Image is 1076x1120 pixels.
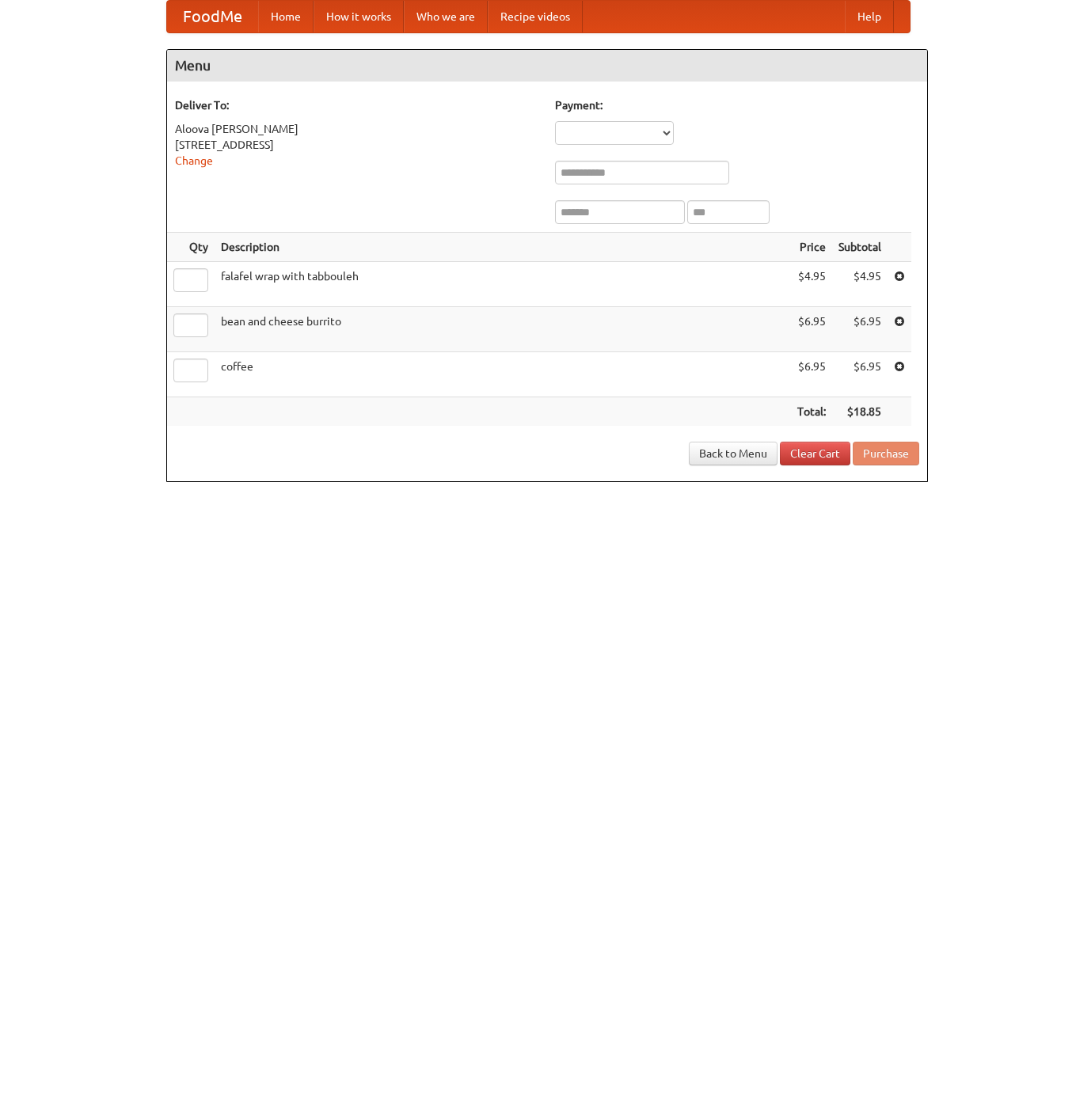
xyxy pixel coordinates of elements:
[175,97,539,113] h5: Deliver To:
[832,233,888,262] th: Subtotal
[314,1,404,32] a: How it works
[853,442,919,465] button: Purchase
[791,397,832,427] th: Total:
[258,1,314,32] a: Home
[167,1,258,32] a: FoodMe
[488,1,583,32] a: Recipe videos
[689,442,778,465] a: Back to Menu
[215,262,791,307] td: falafel wrap with tabbouleh
[167,50,927,82] h4: Menu
[175,154,213,167] a: Change
[175,121,539,137] div: Aloova [PERSON_NAME]
[555,97,919,113] h5: Payment:
[832,397,888,427] th: $18.85
[791,352,832,397] td: $6.95
[780,442,850,465] a: Clear Cart
[845,1,894,32] a: Help
[791,262,832,307] td: $4.95
[404,1,488,32] a: Who we are
[832,307,888,352] td: $6.95
[791,233,832,262] th: Price
[832,262,888,307] td: $4.95
[791,307,832,352] td: $6.95
[832,352,888,397] td: $6.95
[167,233,215,262] th: Qty
[175,137,539,153] div: [STREET_ADDRESS]
[215,307,791,352] td: bean and cheese burrito
[215,352,791,397] td: coffee
[215,233,791,262] th: Description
